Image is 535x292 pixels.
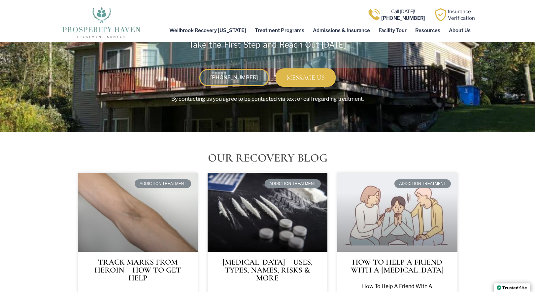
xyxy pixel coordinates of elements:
[135,179,191,188] div: Addiction Treatment
[337,173,457,252] a: Two men are sitting on the floor in a men's only rehab, undergoing inpatient treatment at a drug ...
[78,173,198,252] a: A close up of a man's arm with a bruise on it, possibly from an outpatient program or addiction r...
[381,9,425,21] a: Call [DATE]![PHONE_NUMBER]
[265,179,321,188] div: Addiction Treatment
[368,8,381,21] img: Call one of Prosperity Haven's dedicated counselors today so we can help you overcome addiction
[276,68,336,87] a: MESSAGE US
[411,23,445,38] a: Resources
[94,257,181,283] a: Track Marks From Heroin – How To Get Help
[222,257,313,283] a: [MEDICAL_DATA] – Uses, Types, Names, Risks & More
[78,150,457,166] h3: OUR RECOVERY BLOG
[60,5,142,38] img: The logo for Prosperity Haven Addiction Recovery Center.
[251,23,309,38] a: Treatment Programs
[3,96,532,102] p: By contacting us you agree to be contacted via text or call regarding treatment.
[434,8,447,21] img: Learn how Prosperity Haven, a verified substance abuse center can help you overcome your addiction
[445,23,475,38] a: About Us
[374,23,411,38] a: Facility Tour
[394,179,451,188] div: Addiction Treatment
[286,74,325,81] span: MESSAGE US
[208,173,327,252] a: A white powder on a table next to a credit card at an addiction recovery center.
[165,23,251,38] a: Wellbrook Recovery [US_STATE]
[381,15,425,21] b: [PHONE_NUMBER]
[351,257,444,275] a: How To Help A Friend With A [MEDICAL_DATA]
[152,41,383,49] p: Take the First Step and Reach Out [DATE]
[448,9,475,21] a: InsuranceVerification
[210,75,258,80] span: [PHONE_NUMBER]
[309,23,374,38] a: Admissions & Insurance
[199,69,269,86] a: [PHONE_NUMBER]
